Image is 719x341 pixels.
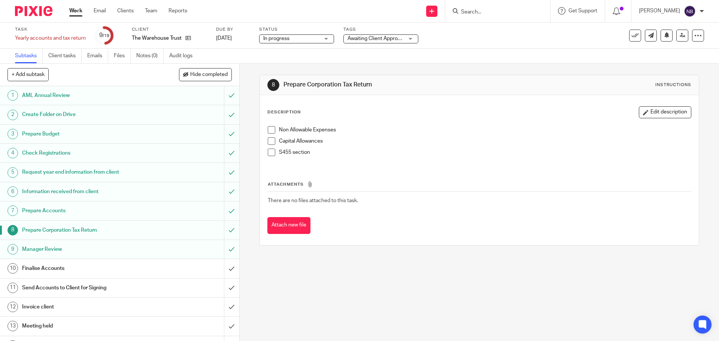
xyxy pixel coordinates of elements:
[267,217,310,234] button: Attach new file
[7,225,18,235] div: 8
[7,205,18,216] div: 7
[279,137,691,145] p: Capital Allowances
[22,320,152,332] h1: Meeting held
[348,36,404,41] span: Awaiting Client Approval
[103,34,109,38] small: /19
[267,79,279,91] div: 8
[263,36,289,41] span: In progress
[7,148,18,158] div: 4
[639,7,680,15] p: [PERSON_NAME]
[7,90,18,101] div: 1
[684,5,696,17] img: svg%3E
[267,109,301,115] p: Description
[279,149,691,156] p: S455 section
[22,128,152,140] h1: Prepare Budget
[169,49,198,63] a: Audit logs
[283,81,495,89] h1: Prepare Corporation Tax Return
[7,283,18,293] div: 11
[568,8,597,13] span: Get Support
[7,186,18,197] div: 6
[22,90,152,101] h1: AML Annual Review
[132,34,182,42] p: The Warehouse Trust
[136,49,164,63] a: Notes (0)
[7,321,18,331] div: 13
[22,225,152,236] h1: Prepare Corporation Tax Return
[114,49,131,63] a: Files
[216,27,250,33] label: Due by
[190,72,228,78] span: Hide completed
[22,109,152,120] h1: Create Folder on Drive
[117,7,134,15] a: Clients
[655,82,691,88] div: Instructions
[22,186,152,197] h1: Information received from client
[15,49,43,63] a: Subtasks
[639,106,691,118] button: Edit description
[22,205,152,216] h1: Prepare Accounts
[7,263,18,274] div: 10
[22,244,152,255] h1: Manager Review
[22,147,152,159] h1: Check Registrations
[279,126,691,134] p: Non Allowable Expenses
[15,27,86,33] label: Task
[99,31,109,40] div: 9
[216,36,232,41] span: [DATE]
[7,302,18,312] div: 12
[87,49,108,63] a: Emails
[169,7,187,15] a: Reports
[22,263,152,274] h1: Finalise Accounts
[15,6,52,16] img: Pixie
[145,7,157,15] a: Team
[48,49,82,63] a: Client tasks
[268,198,358,203] span: There are no files attached to this task.
[268,182,304,186] span: Attachments
[259,27,334,33] label: Status
[7,68,49,81] button: + Add subtask
[460,9,528,16] input: Search
[343,27,418,33] label: Tags
[15,34,86,42] div: Yearly accounts and tax return
[7,244,18,255] div: 9
[22,282,152,293] h1: Send Accounts to Client for Signing
[7,167,18,178] div: 5
[94,7,106,15] a: Email
[179,68,232,81] button: Hide completed
[7,110,18,120] div: 2
[22,167,152,178] h1: Request year end information from client
[132,27,207,33] label: Client
[69,7,82,15] a: Work
[22,301,152,313] h1: Invoice client
[7,129,18,139] div: 3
